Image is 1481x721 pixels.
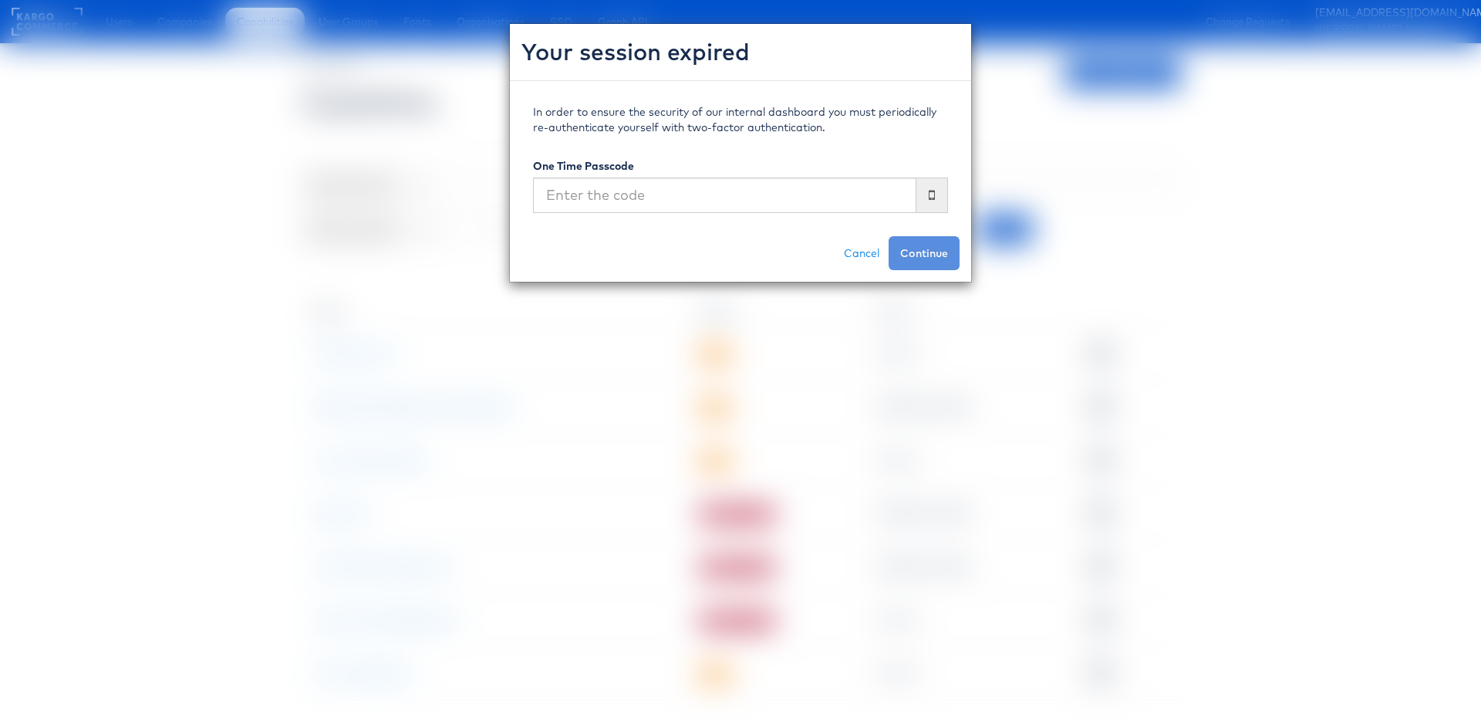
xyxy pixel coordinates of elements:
[533,158,634,174] label: One Time Passcode
[835,236,889,270] a: Cancel
[533,104,948,135] p: In order to ensure the security of our internal dashboard you must periodically re-authenticate y...
[889,236,960,270] button: Continue
[521,36,960,69] h2: Your session expired
[533,178,916,213] input: Enter the code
